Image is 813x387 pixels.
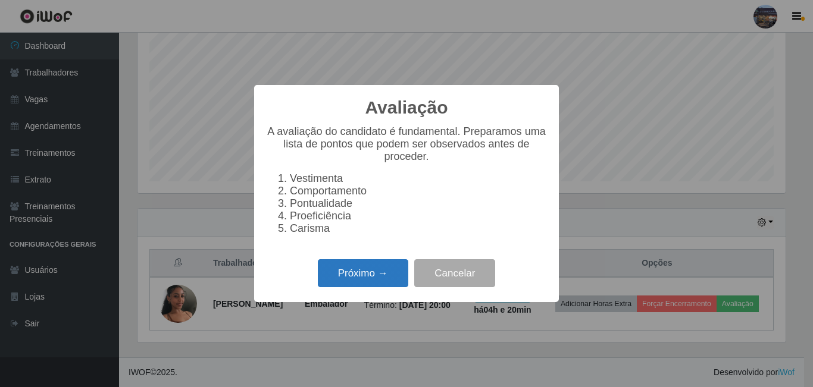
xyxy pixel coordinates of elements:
[365,97,448,118] h2: Avaliação
[290,172,547,185] li: Vestimenta
[290,210,547,222] li: Proeficiência
[318,259,408,287] button: Próximo →
[290,222,547,235] li: Carisma
[266,125,547,163] p: A avaliação do candidato é fundamental. Preparamos uma lista de pontos que podem ser observados a...
[290,185,547,197] li: Comportamento
[290,197,547,210] li: Pontualidade
[414,259,495,287] button: Cancelar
